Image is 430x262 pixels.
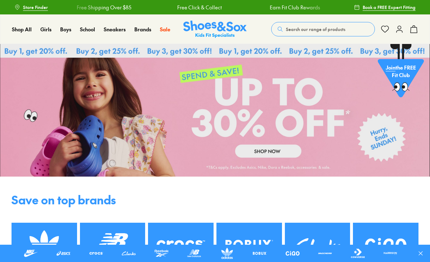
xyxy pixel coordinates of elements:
[386,64,395,71] span: Join
[183,21,247,38] a: Shoes & Sox
[183,21,247,38] img: SNS_Logo_Responsive.svg
[354,1,416,14] a: Book a FREE Expert Fitting
[77,4,131,11] a: Free Shipping Over $85
[378,58,424,85] p: the FREE Fit Club
[12,26,32,33] a: Shop All
[160,26,170,33] a: Sale
[104,26,126,33] a: Sneakers
[80,26,95,33] a: School
[286,26,345,32] span: Search our range of products
[40,26,51,33] a: Girls
[378,44,424,101] a: Jointhe FREE Fit Club
[269,4,320,11] a: Earn Fit Club Rewards
[271,22,375,36] button: Search our range of products
[363,4,416,10] span: Book a FREE Expert Fitting
[23,4,48,10] span: Store Finder
[177,4,221,11] a: Free Click & Collect
[134,26,151,33] a: Brands
[60,26,71,33] a: Boys
[14,1,48,14] a: Store Finder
